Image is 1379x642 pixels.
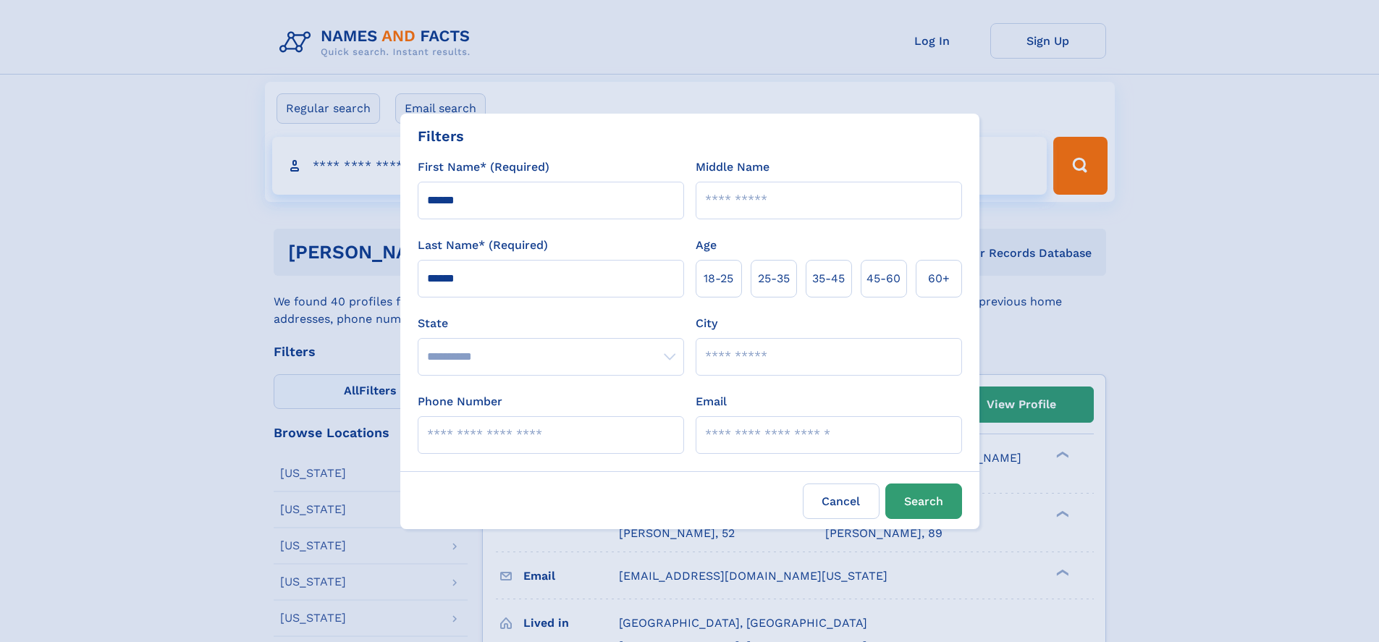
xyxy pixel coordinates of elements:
label: State [418,315,684,332]
span: 45‑60 [866,270,901,287]
label: Last Name* (Required) [418,237,548,254]
label: Age [696,237,717,254]
span: 25‑35 [758,270,790,287]
label: Cancel [803,483,880,519]
span: 60+ [928,270,950,287]
button: Search [885,483,962,519]
div: Filters [418,125,464,147]
span: 35‑45 [812,270,845,287]
label: Middle Name [696,159,769,176]
label: City [696,315,717,332]
label: Email [696,393,727,410]
label: Phone Number [418,393,502,410]
span: 18‑25 [704,270,733,287]
label: First Name* (Required) [418,159,549,176]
